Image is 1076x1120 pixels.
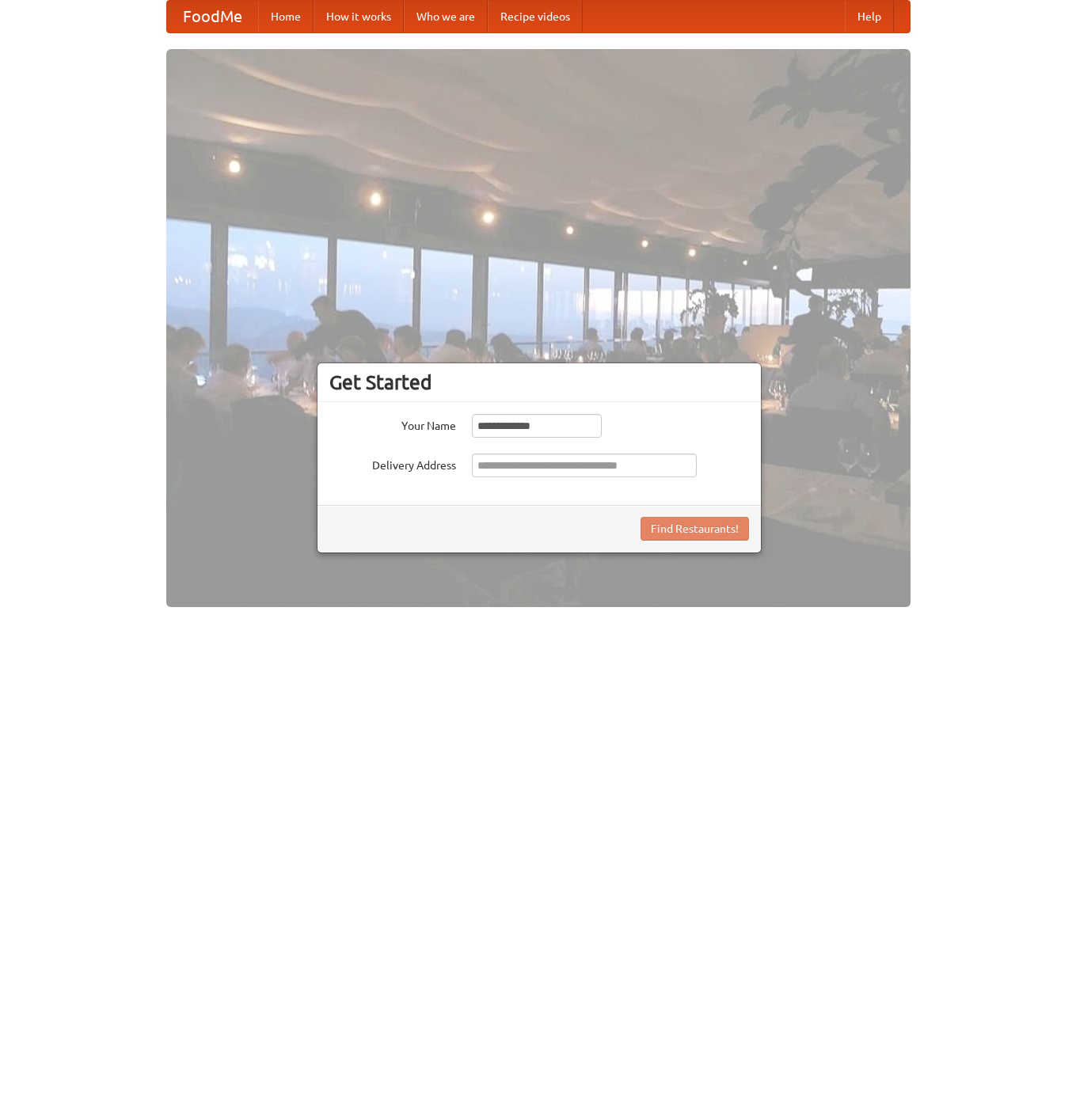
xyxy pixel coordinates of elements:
[329,370,749,394] h3: Get Started
[845,1,894,32] a: Help
[488,1,583,32] a: Recipe videos
[641,517,749,541] button: Find Restaurants!
[329,414,456,434] label: Your Name
[329,454,456,473] label: Delivery Address
[167,1,258,32] a: FoodMe
[404,1,488,32] a: Who we are
[258,1,314,32] a: Home
[314,1,404,32] a: How it works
